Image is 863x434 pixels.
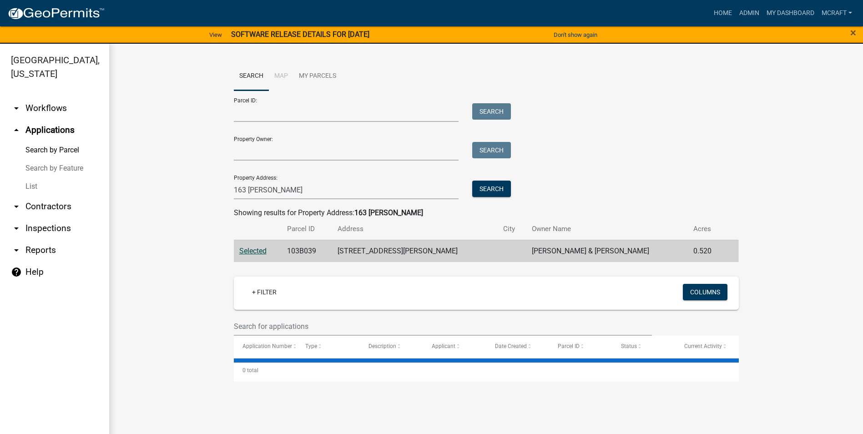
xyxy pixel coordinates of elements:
a: My Dashboard [763,5,818,22]
button: Close [850,27,856,38]
datatable-header-cell: Status [612,336,676,358]
datatable-header-cell: Date Created [486,336,550,358]
datatable-header-cell: Applicant [423,336,486,358]
span: Applicant [432,343,455,349]
td: 103B039 [282,240,332,262]
datatable-header-cell: Parcel ID [549,336,612,358]
td: [PERSON_NAME] & [PERSON_NAME] [526,240,688,262]
button: Search [472,181,511,197]
span: Current Activity [684,343,722,349]
strong: 163 [PERSON_NAME] [354,208,423,217]
a: mcraft [818,5,856,22]
i: arrow_drop_down [11,245,22,256]
span: Description [368,343,396,349]
button: Search [472,142,511,158]
strong: SOFTWARE RELEASE DETAILS FOR [DATE] [231,30,369,39]
span: Application Number [242,343,292,349]
a: Admin [736,5,763,22]
button: Columns [683,284,727,300]
datatable-header-cell: Type [297,336,360,358]
input: Search for applications [234,317,652,336]
datatable-header-cell: Application Number [234,336,297,358]
i: arrow_drop_down [11,103,22,114]
span: × [850,26,856,39]
td: 0.520 [688,240,725,262]
datatable-header-cell: Description [360,336,423,358]
a: View [206,27,226,42]
div: 0 total [234,359,739,382]
span: Parcel ID [558,343,580,349]
span: Date Created [495,343,527,349]
button: Search [472,103,511,120]
i: arrow_drop_up [11,125,22,136]
i: arrow_drop_down [11,223,22,234]
td: [STREET_ADDRESS][PERSON_NAME] [332,240,497,262]
datatable-header-cell: Current Activity [676,336,739,358]
th: Acres [688,218,725,240]
a: Home [710,5,736,22]
th: Address [332,218,497,240]
th: City [498,218,526,240]
th: Owner Name [526,218,688,240]
div: Showing results for Property Address: [234,207,739,218]
i: arrow_drop_down [11,201,22,212]
span: Type [305,343,317,349]
span: Status [621,343,637,349]
i: help [11,267,22,278]
a: Selected [239,247,267,255]
button: Don't show again [550,27,601,42]
a: Search [234,62,269,91]
a: + Filter [245,284,284,300]
th: Parcel ID [282,218,332,240]
a: My Parcels [293,62,342,91]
